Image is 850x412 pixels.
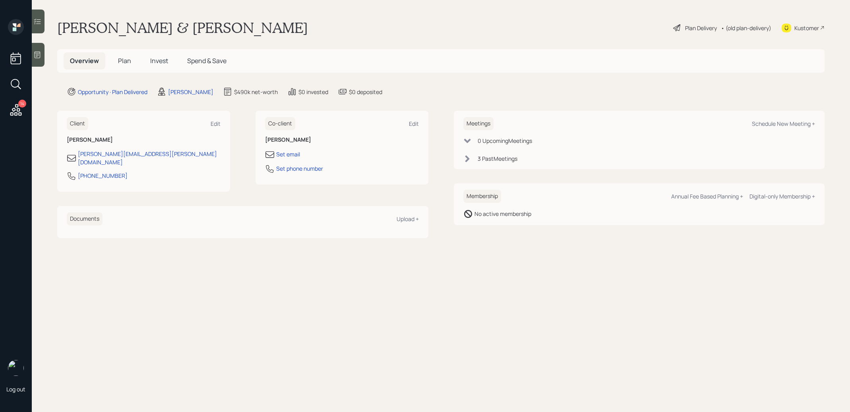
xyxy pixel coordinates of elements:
[8,360,24,376] img: treva-nostdahl-headshot.png
[349,88,382,96] div: $0 deposited
[463,190,501,203] h6: Membership
[78,171,128,180] div: [PHONE_NUMBER]
[234,88,278,96] div: $490k net-worth
[397,215,419,223] div: Upload +
[187,56,227,65] span: Spend & Save
[671,193,743,200] div: Annual Fee Based Planning +
[150,56,168,65] span: Invest
[57,19,308,37] h1: [PERSON_NAME] & [PERSON_NAME]
[265,117,295,130] h6: Co-client
[463,117,494,130] h6: Meetings
[78,150,221,166] div: [PERSON_NAME][EMAIL_ADDRESS][PERSON_NAME][DOMAIN_NAME]
[478,137,532,145] div: 0 Upcoming Meeting s
[298,88,328,96] div: $0 invested
[749,193,815,200] div: Digital-only Membership +
[474,210,531,218] div: No active membership
[276,150,300,158] div: Set email
[211,120,221,127] div: Edit
[67,117,88,130] h6: Client
[409,120,419,127] div: Edit
[478,154,517,163] div: 3 Past Meeting s
[685,24,717,32] div: Plan Delivery
[168,88,213,96] div: [PERSON_NAME]
[67,212,103,225] h6: Documents
[67,137,221,143] h6: [PERSON_NAME]
[794,24,819,32] div: Kustomer
[70,56,99,65] span: Overview
[118,56,131,65] span: Plan
[18,100,26,108] div: 14
[78,88,147,96] div: Opportunity · Plan Delivered
[752,120,815,127] div: Schedule New Meeting +
[721,24,771,32] div: • (old plan-delivery)
[6,385,25,393] div: Log out
[265,137,419,143] h6: [PERSON_NAME]
[276,164,323,173] div: Set phone number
